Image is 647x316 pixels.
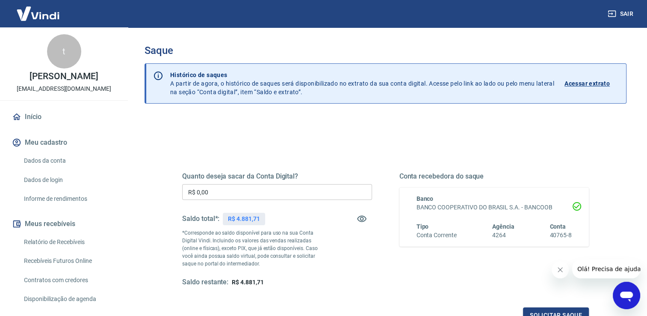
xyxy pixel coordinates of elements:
[21,171,118,189] a: Dados de login
[564,71,619,96] a: Acessar extrato
[30,72,98,81] p: [PERSON_NAME]
[10,133,118,152] button: Meu cadastro
[10,107,118,126] a: Início
[182,172,372,181] h5: Quanto deseja sacar da Conta Digital?
[232,279,263,286] span: R$ 4.881,71
[572,259,640,278] iframe: Mensagem da empresa
[17,84,111,93] p: [EMAIL_ADDRESS][DOMAIN_NAME]
[21,290,118,308] a: Disponibilização de agenda
[564,79,610,88] p: Acessar extrato
[182,278,228,287] h5: Saldo restante:
[399,172,589,181] h5: Conta recebedora do saque
[417,195,434,202] span: Banco
[5,6,72,13] span: Olá! Precisa de ajuda?
[170,71,554,96] p: A partir de agora, o histórico de saques será disponibilizado no extrato da sua conta digital. Ac...
[492,231,514,240] h6: 4264
[21,152,118,170] a: Dados da conta
[182,229,325,268] p: *Corresponde ao saldo disponível para uso na sua Conta Digital Vindi. Incluindo os valores das ve...
[47,34,81,69] div: t
[21,233,118,251] a: Relatório de Recebíveis
[417,203,572,212] h6: BANCO COOPERATIVO DO BRASIL S.A. - BANCOOB
[417,231,457,240] h6: Conta Corrente
[228,215,260,224] p: R$ 4.881,71
[417,223,429,230] span: Tipo
[21,252,118,270] a: Recebíveis Futuros Online
[10,215,118,233] button: Meus recebíveis
[145,45,626,57] h3: Saque
[613,282,640,309] iframe: Botão para abrir a janela de mensagens
[170,71,554,79] p: Histórico de saques
[606,6,637,22] button: Sair
[10,0,66,27] img: Vindi
[492,223,514,230] span: Agência
[550,231,572,240] h6: 40765-8
[550,223,566,230] span: Conta
[182,215,219,223] h5: Saldo total*:
[552,261,569,278] iframe: Fechar mensagem
[21,190,118,208] a: Informe de rendimentos
[21,271,118,289] a: Contratos com credores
